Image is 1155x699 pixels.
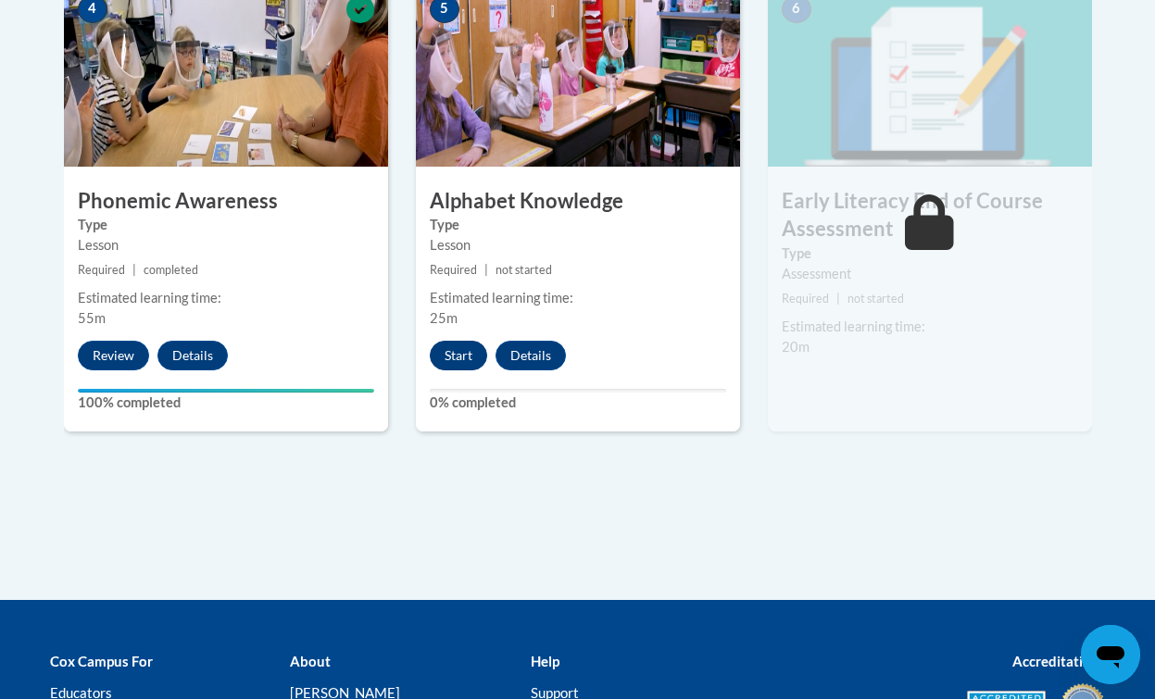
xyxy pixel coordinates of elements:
button: Start [430,341,487,370]
h3: Early Literacy End of Course Assessment [768,187,1092,244]
span: Required [430,263,477,277]
label: Type [782,243,1078,264]
div: Lesson [430,235,726,256]
b: Cox Campus For [50,653,153,669]
span: Required [78,263,125,277]
div: Lesson [78,235,374,256]
b: Accreditations [1012,653,1106,669]
button: Details [496,341,566,370]
b: Help [531,653,559,669]
h3: Phonemic Awareness [64,187,388,216]
label: Type [78,215,374,235]
div: Your progress [78,389,374,393]
div: Estimated learning time: [78,288,374,308]
div: Assessment [782,264,1078,284]
span: 55m [78,310,106,326]
div: Estimated learning time: [430,288,726,308]
span: not started [496,263,552,277]
label: Type [430,215,726,235]
label: 0% completed [430,393,726,413]
b: About [290,653,331,669]
label: 100% completed [78,393,374,413]
span: | [836,292,840,306]
span: | [132,263,136,277]
h3: Alphabet Knowledge [416,187,740,216]
span: | [484,263,488,277]
div: Estimated learning time: [782,317,1078,337]
span: completed [144,263,198,277]
span: not started [847,292,904,306]
button: Details [157,341,228,370]
span: 25m [430,310,458,326]
span: 20m [782,339,810,355]
button: Review [78,341,149,370]
span: Required [782,292,829,306]
iframe: Button to launch messaging window [1081,625,1140,684]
